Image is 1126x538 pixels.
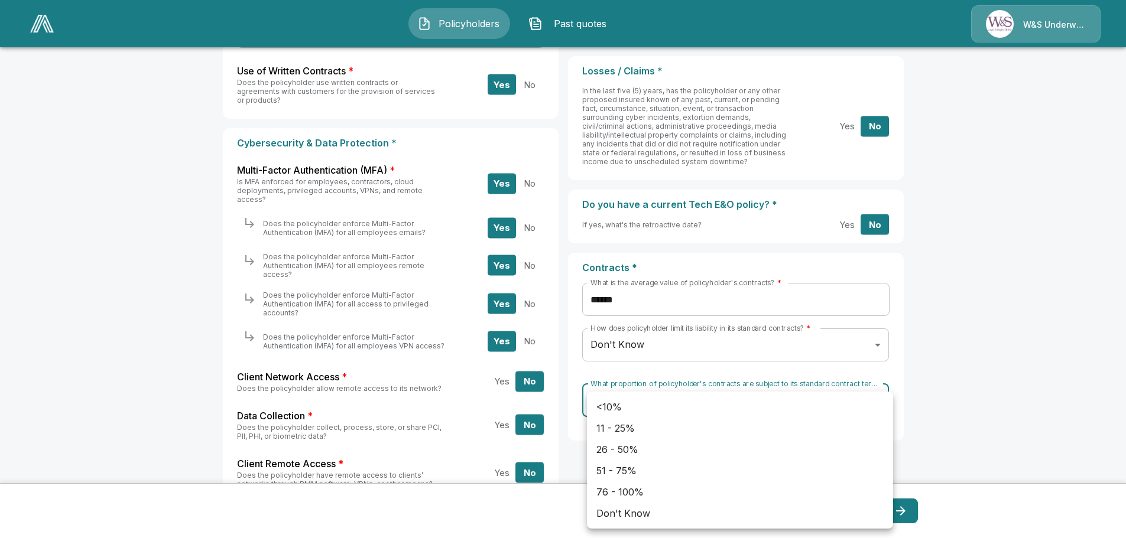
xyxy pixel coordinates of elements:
[587,396,893,418] li: <10%
[587,439,893,460] li: 26 - 50%
[587,503,893,524] li: Don't Know
[587,418,893,439] li: 11 - 25%
[587,460,893,481] li: 51 - 75%
[587,481,893,503] li: 76 - 100%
